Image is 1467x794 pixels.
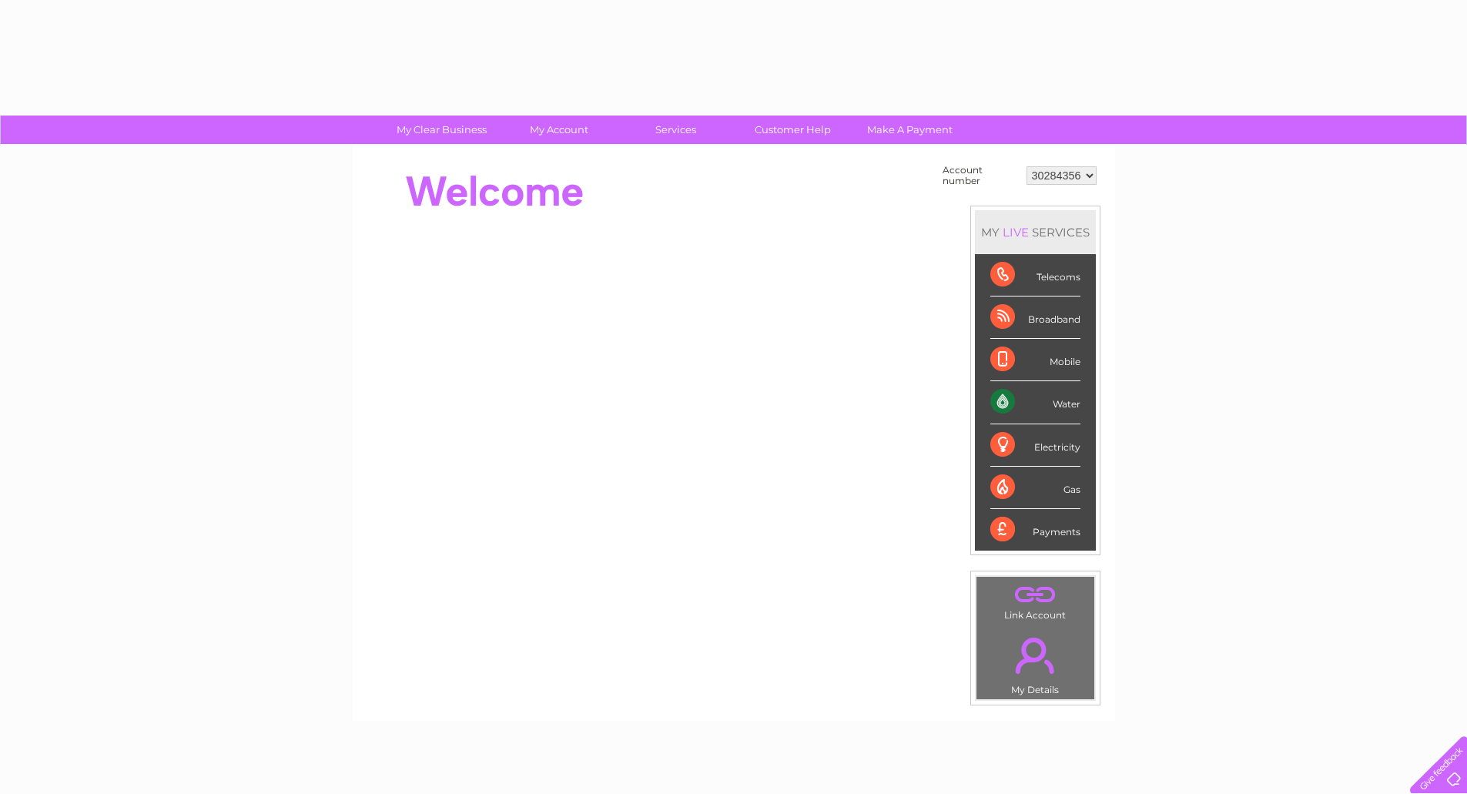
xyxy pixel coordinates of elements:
div: Telecoms [990,254,1080,296]
a: . [980,628,1090,682]
a: My Account [495,116,622,144]
td: Account number [939,161,1023,190]
div: Gas [990,467,1080,509]
a: . [980,581,1090,608]
td: Link Account [976,576,1095,625]
a: Customer Help [729,116,856,144]
div: Electricity [990,424,1080,467]
div: Payments [990,509,1080,551]
a: My Clear Business [378,116,505,144]
div: LIVE [1000,225,1032,240]
div: MY SERVICES [975,210,1096,254]
div: Water [990,381,1080,424]
div: Broadband [990,296,1080,339]
a: Services [612,116,739,144]
div: Mobile [990,339,1080,381]
a: Make A Payment [846,116,973,144]
td: My Details [976,625,1095,700]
